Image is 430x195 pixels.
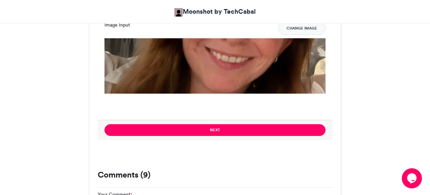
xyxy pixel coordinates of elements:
[174,8,183,16] img: Moonshot by TechCabal
[402,168,423,188] iframe: chat widget
[98,171,332,179] h3: Comments (9)
[104,21,130,29] label: Image Input
[104,124,326,136] button: Next
[278,21,326,35] button: Change Image
[174,7,256,16] a: Moonshot by TechCabal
